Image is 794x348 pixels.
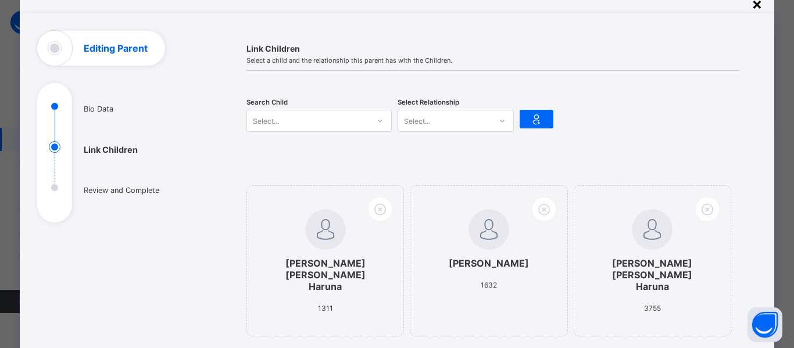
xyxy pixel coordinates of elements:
span: 1311 [318,304,333,313]
span: Select Relationship [398,98,459,106]
span: [PERSON_NAME] [PERSON_NAME] Haruna [598,257,707,292]
div: Select... [253,110,279,132]
img: default.svg [305,209,346,250]
span: 1632 [481,281,497,289]
span: 3755 [644,304,661,313]
span: [PERSON_NAME] [434,257,543,269]
h1: Editing Parent [84,44,148,53]
button: Open asap [747,307,782,342]
img: default.svg [632,209,673,250]
span: Select a child and the relationship this parent has with the Children. [246,56,739,64]
img: default.svg [468,209,509,250]
span: Link Children [246,44,739,53]
span: [PERSON_NAME] [PERSON_NAME] Haruna [270,257,380,292]
span: Search Child [246,98,288,106]
div: Select... [404,110,430,132]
